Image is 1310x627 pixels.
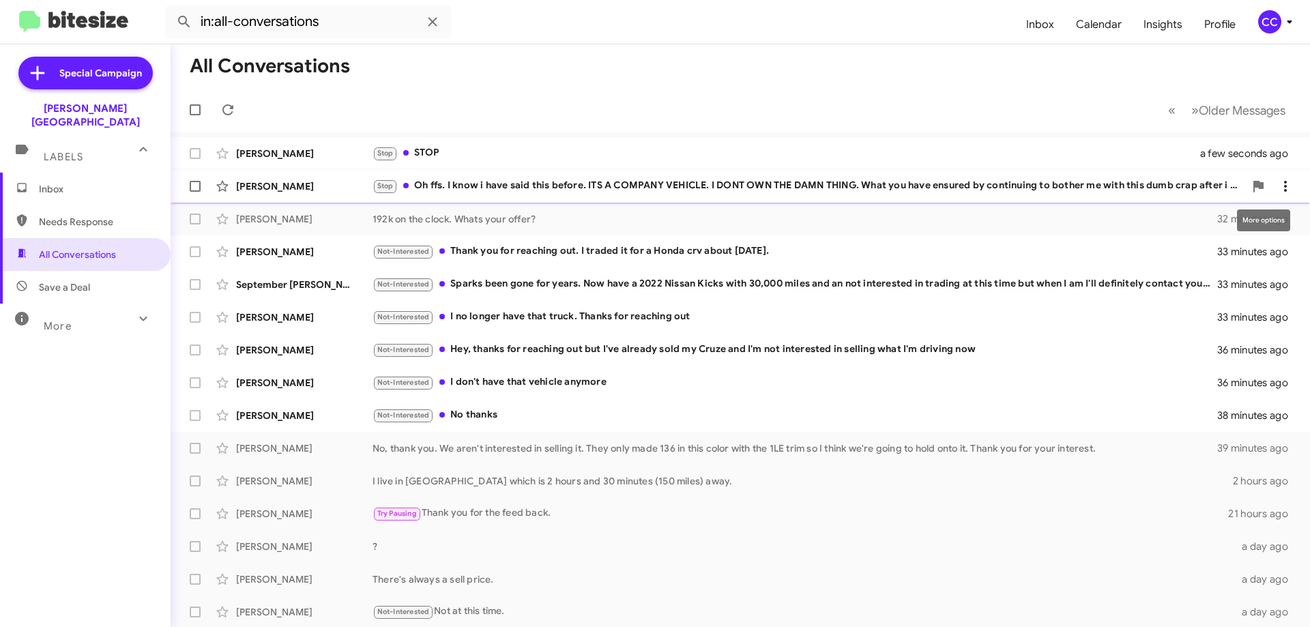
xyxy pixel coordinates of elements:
div: CC [1258,10,1281,33]
div: 39 minutes ago [1217,441,1299,455]
div: [PERSON_NAME] [236,343,373,357]
span: Not-Interested [377,607,430,616]
div: a day ago [1234,540,1299,553]
div: [PERSON_NAME] [236,310,373,324]
span: Not-Interested [377,280,430,289]
nav: Page navigation example [1161,96,1294,124]
span: » [1191,102,1199,119]
button: Next [1183,96,1294,124]
span: Stop [377,149,394,158]
div: a day ago [1234,572,1299,586]
div: [PERSON_NAME] [236,409,373,422]
h1: All Conversations [190,55,350,77]
div: 192k on the clock. Whats your offer? [373,212,1217,226]
span: Inbox [39,182,155,196]
div: [PERSON_NAME] [236,474,373,488]
span: More [44,320,72,332]
span: Older Messages [1199,103,1285,118]
div: [PERSON_NAME] [236,212,373,226]
div: [PERSON_NAME] [236,441,373,455]
span: Not-Interested [377,247,430,256]
div: 36 minutes ago [1217,376,1299,390]
span: Not-Interested [377,378,430,387]
div: [PERSON_NAME] [236,605,373,619]
div: Hey, thanks for reaching out but I've already sold my Cruze and I'm not interested in selling wha... [373,342,1217,358]
a: Insights [1133,5,1193,44]
div: I live in [GEOGRAPHIC_DATA] which is 2 hours and 30 minutes (150 miles) away. [373,474,1233,488]
div: I don't have that vehicle anymore [373,375,1217,390]
div: ? [373,540,1234,553]
span: Not-Interested [377,345,430,354]
div: [PERSON_NAME] [236,147,373,160]
div: More options [1237,209,1290,231]
div: I no longer have that truck. Thanks for reaching out [373,309,1217,325]
span: Special Campaign [59,66,142,80]
div: a day ago [1234,605,1299,619]
div: Thank you for reaching out. I traded it for a Honda crv about [DATE]. [373,244,1217,259]
div: 33 minutes ago [1217,245,1299,259]
div: Thank you for the feed back. [373,506,1228,521]
div: There's always a sell price. [373,572,1234,586]
div: Not at this time. [373,604,1234,619]
a: Profile [1193,5,1247,44]
div: STOP [373,145,1217,161]
div: No, thank you. We aren't interested in selling it. They only made 136 in this color with the 1LE ... [373,441,1217,455]
div: September [PERSON_NAME] [236,278,373,291]
span: Needs Response [39,215,155,229]
div: Oh ffs. I know i have said this before. ITS A COMPANY VEHICLE. I DONT OWN THE DAMN THING. What yo... [373,178,1244,194]
a: Calendar [1065,5,1133,44]
button: Previous [1160,96,1184,124]
div: [PERSON_NAME] [236,376,373,390]
div: 21 hours ago [1228,507,1299,521]
div: 36 minutes ago [1217,343,1299,357]
span: Try Pausing [377,509,417,518]
span: Labels [44,151,83,163]
span: All Conversations [39,248,116,261]
span: Not-Interested [377,312,430,321]
input: Search [165,5,452,38]
div: [PERSON_NAME] [236,540,373,553]
div: 33 minutes ago [1217,278,1299,291]
span: Stop [377,181,394,190]
a: Inbox [1015,5,1065,44]
div: a few seconds ago [1217,147,1299,160]
div: [PERSON_NAME] [236,572,373,586]
div: Sparks been gone for years. Now have a 2022 Nissan Kicks with 30,000 miles and an not interested ... [373,276,1217,292]
span: Save a Deal [39,280,90,294]
a: Special Campaign [18,57,153,89]
span: Not-Interested [377,411,430,420]
div: 38 minutes ago [1217,409,1299,422]
div: 2 hours ago [1233,474,1299,488]
div: 33 minutes ago [1217,310,1299,324]
div: [PERSON_NAME] [236,179,373,193]
span: « [1168,102,1176,119]
div: No thanks [373,407,1217,423]
button: CC [1247,10,1295,33]
div: [PERSON_NAME] [236,245,373,259]
div: [PERSON_NAME] [236,507,373,521]
div: 32 minutes ago [1217,212,1299,226]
